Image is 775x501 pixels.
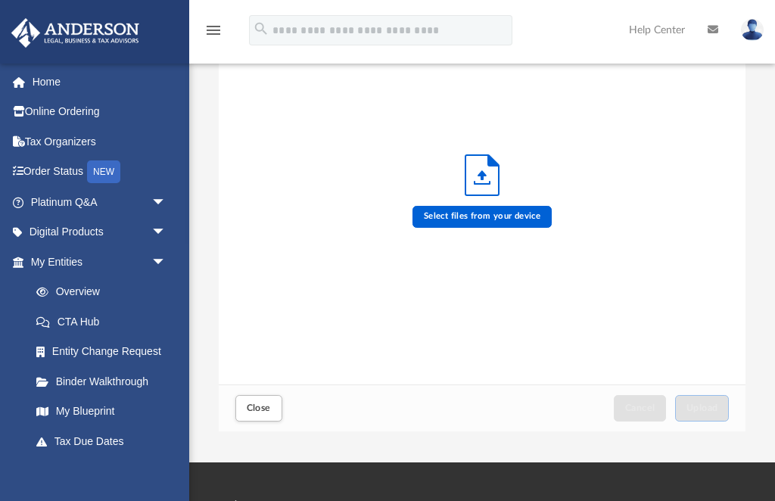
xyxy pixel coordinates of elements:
span: Upload [686,403,718,412]
img: User Pic [741,19,764,41]
a: Platinum Q&Aarrow_drop_down [11,187,189,217]
img: Anderson Advisors Platinum Portal [7,18,144,48]
a: Tax Organizers [11,126,189,157]
span: Close [247,403,271,412]
a: Overview [21,277,189,307]
a: Digital Productsarrow_drop_down [11,217,189,247]
div: NEW [87,160,120,183]
i: menu [204,21,223,39]
button: Cancel [614,395,667,422]
button: Upload [675,395,730,422]
a: menu [204,29,223,39]
a: Tax Due Dates [21,426,189,456]
span: arrow_drop_down [151,217,182,248]
i: search [253,20,269,37]
a: Entity Change Request [21,337,189,367]
span: arrow_drop_down [151,247,182,278]
span: arrow_drop_down [151,187,182,218]
a: CTA Hub [21,307,189,337]
div: grid [219,1,746,385]
a: Online Ordering [11,97,189,127]
a: Order StatusNEW [11,157,189,188]
button: Close [235,395,282,422]
a: My Entitiesarrow_drop_down [11,247,189,277]
span: Cancel [625,403,655,412]
a: Binder Walkthrough [21,366,189,397]
div: Upload [219,1,746,431]
a: My Blueprint [21,397,182,427]
label: Select files from your device [412,206,552,227]
a: Home [11,67,189,97]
